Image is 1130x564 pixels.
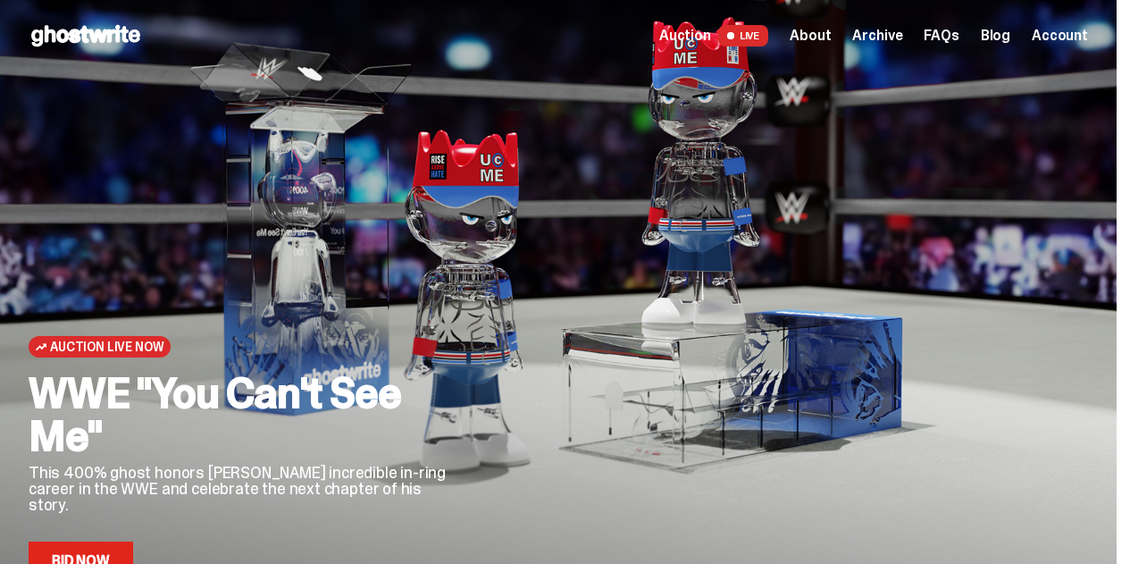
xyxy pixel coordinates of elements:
[29,465,458,513] p: This 400% ghost honors [PERSON_NAME] incredible in-ring career in the WWE and celebrate the next ...
[718,25,769,46] span: LIVE
[659,25,768,46] a: Auction LIVE
[1032,29,1088,43] a: Account
[924,29,958,43] a: FAQs
[659,29,711,43] span: Auction
[50,340,163,354] span: Auction Live Now
[790,29,831,43] a: About
[981,29,1010,43] a: Blog
[852,29,902,43] a: Archive
[29,372,458,458] h2: WWE "You Can't See Me"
